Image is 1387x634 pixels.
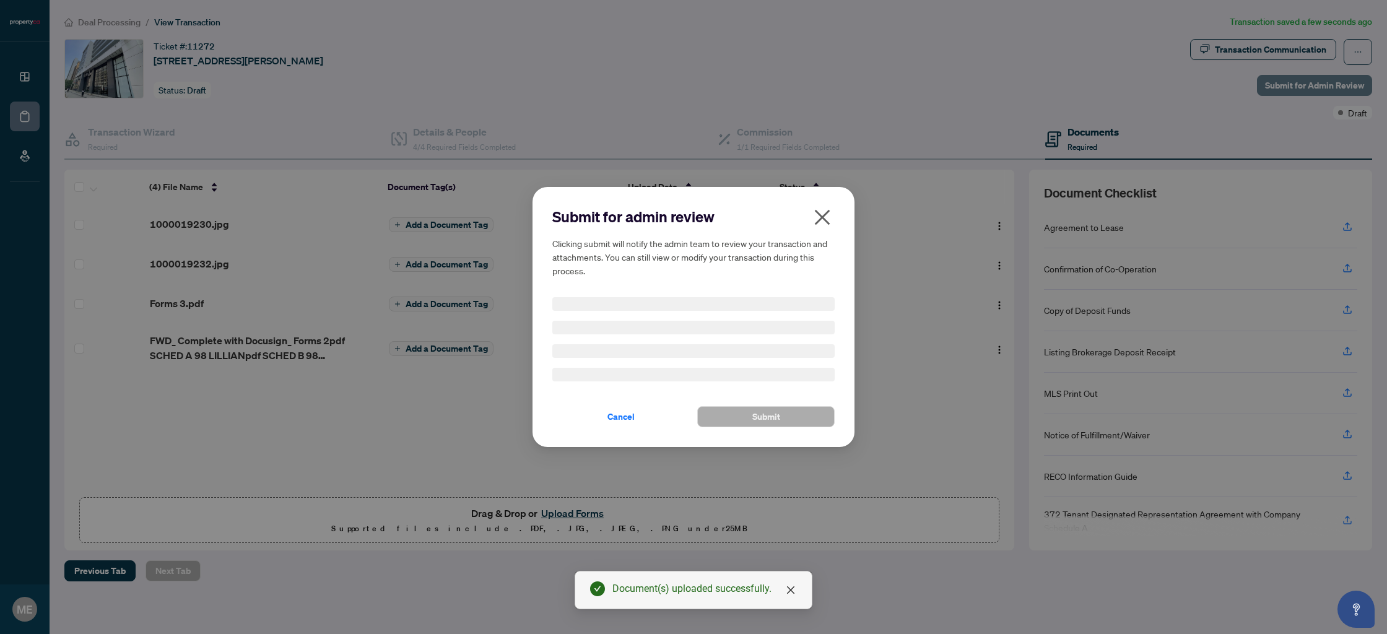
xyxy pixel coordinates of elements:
div: Document(s) uploaded successfully. [612,581,797,596]
button: Cancel [552,406,690,427]
h2: Submit for admin review [552,207,835,227]
h5: Clicking submit will notify the admin team to review your transaction and attachments. You can st... [552,237,835,277]
span: close [812,207,832,227]
button: Submit [697,406,835,427]
a: Close [784,583,798,597]
span: Cancel [607,407,635,427]
span: check-circle [590,581,605,596]
span: close [786,585,796,595]
button: Open asap [1337,591,1375,628]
